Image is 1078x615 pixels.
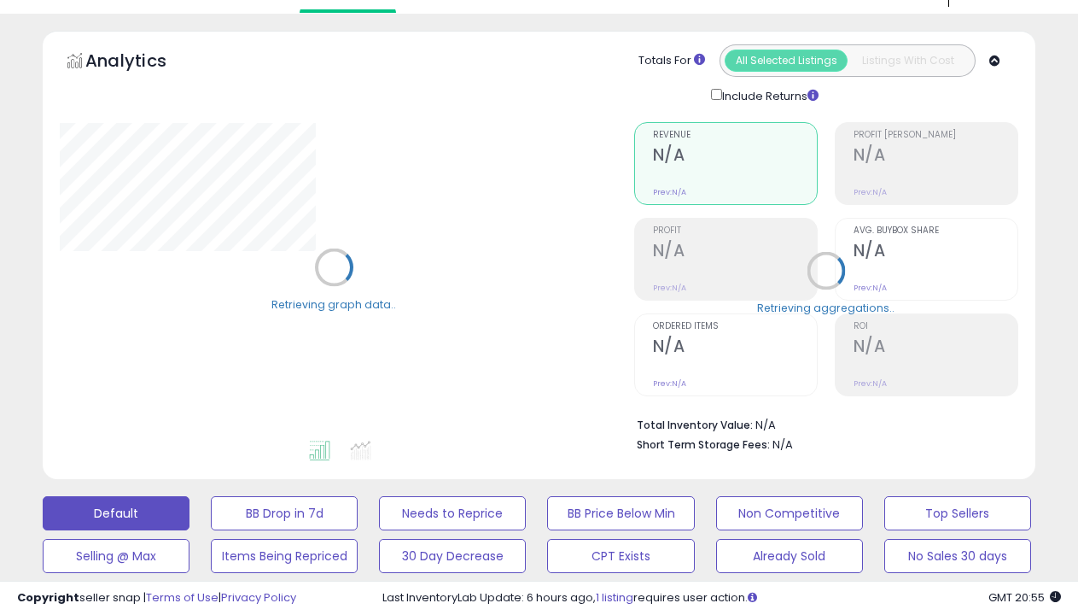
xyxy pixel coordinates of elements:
button: No Sales 30 days [884,539,1031,573]
button: BB Drop in 7d [211,496,358,530]
div: Retrieving aggregations.. [757,300,894,315]
a: 1 listing [596,589,633,606]
a: Privacy Policy [221,589,296,606]
button: BB Price Below Min [547,496,694,530]
h5: Analytics [85,49,200,77]
div: Totals For [638,53,705,69]
div: Retrieving graph data.. [271,296,396,312]
div: Include Returns [698,85,839,105]
button: CPT Exists [547,539,694,573]
button: Already Sold [716,539,863,573]
button: Non Competitive [716,496,863,530]
button: Top Sellers [884,496,1031,530]
button: 30 Day Decrease [379,539,526,573]
button: Items Being Repriced [211,539,358,573]
strong: Copyright [17,589,79,606]
button: All Selected Listings [725,50,848,72]
span: 2025-10-12 20:55 GMT [988,589,1061,606]
button: Listings With Cost [847,50,970,72]
button: Needs to Reprice [379,496,526,530]
button: Selling @ Max [43,539,189,573]
div: Last InventoryLab Update: 6 hours ago, requires user action. [382,590,1061,606]
a: Terms of Use [146,589,219,606]
div: seller snap | | [17,590,296,606]
button: Default [43,496,189,530]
